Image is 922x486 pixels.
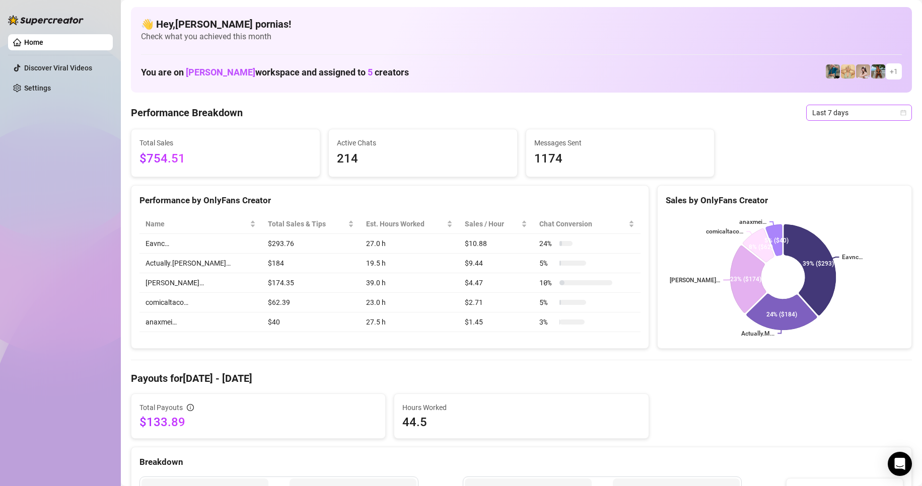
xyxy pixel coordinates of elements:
h4: Performance Breakdown [131,106,243,120]
span: Hours Worked [402,402,640,413]
text: anaxmei… [739,218,766,225]
span: Last 7 days [812,105,906,120]
img: Libby [871,64,885,78]
td: 19.5 h [360,254,459,273]
span: [PERSON_NAME] [186,67,255,77]
td: $184 [262,254,360,273]
span: Active Chats [337,137,509,148]
td: $4.47 [459,273,533,293]
img: logo-BBDzfeDw.svg [8,15,84,25]
td: $10.88 [459,234,533,254]
td: $9.44 [459,254,533,273]
div: Performance by OnlyFans Creator [139,194,641,207]
span: 5 % [539,297,555,308]
span: 10 % [539,277,555,288]
img: Actually.Maria [841,64,855,78]
div: Sales by OnlyFans Creator [666,194,903,207]
span: 1174 [534,149,706,169]
span: $754.51 [139,149,312,169]
td: anaxmei… [139,312,262,332]
h1: You are on workspace and assigned to creators [141,67,409,78]
td: $293.76 [262,234,360,254]
td: $2.71 [459,293,533,312]
a: Home [24,38,43,46]
div: Est. Hours Worked [366,218,445,229]
th: Total Sales & Tips [262,214,360,234]
th: Chat Conversion [533,214,641,234]
td: 39.0 h [360,273,459,293]
img: Eavnc [826,64,840,78]
td: Eavnc… [139,234,262,254]
span: 44.5 [402,414,640,430]
img: anaxmei [856,64,870,78]
text: comicaltaco… [706,228,743,235]
td: $40 [262,312,360,332]
a: Discover Viral Videos [24,64,92,72]
span: 3 % [539,316,555,328]
td: $174.35 [262,273,360,293]
span: Chat Conversion [539,218,626,229]
text: Actually.M... [741,330,774,337]
span: Total Sales & Tips [268,218,346,229]
span: Name [146,218,248,229]
td: [PERSON_NAME]… [139,273,262,293]
span: 214 [337,149,509,169]
text: Eavnc… [842,254,863,261]
div: Open Intercom Messenger [888,452,912,476]
span: Check what you achieved this month [141,31,902,42]
td: 27.5 h [360,312,459,332]
span: info-circle [187,404,194,411]
span: Messages Sent [534,137,706,148]
span: 5 [368,67,373,77]
td: $62.39 [262,293,360,312]
span: Total Payouts [139,402,183,413]
a: Settings [24,84,51,92]
span: 5 % [539,258,555,269]
td: 23.0 h [360,293,459,312]
th: Sales / Hour [459,214,533,234]
th: Name [139,214,262,234]
td: 27.0 h [360,234,459,254]
span: calendar [900,110,906,116]
span: Total Sales [139,137,312,148]
h4: Payouts for [DATE] - [DATE] [131,371,912,385]
span: Sales / Hour [465,218,519,229]
span: $133.89 [139,414,377,430]
text: [PERSON_NAME]… [670,277,720,284]
td: comicaltaco… [139,293,262,312]
td: Actually.[PERSON_NAME]… [139,254,262,273]
span: 24 % [539,238,555,249]
td: $1.45 [459,312,533,332]
div: Breakdown [139,455,903,469]
span: + 1 [890,66,898,77]
h4: 👋 Hey, [PERSON_NAME] pornias ! [141,17,902,31]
